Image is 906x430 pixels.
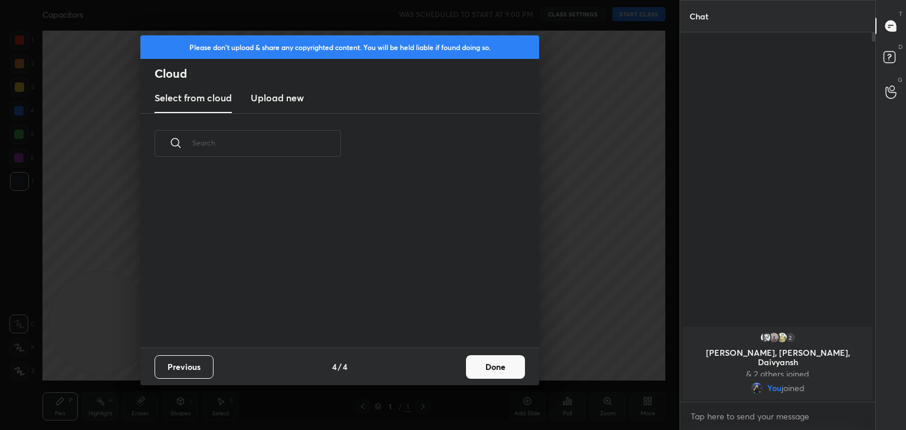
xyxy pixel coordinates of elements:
img: d89acffa0b7b45d28d6908ca2ce42307.jpg [751,382,763,394]
p: T [899,9,902,18]
p: Chat [680,1,718,32]
span: You [767,383,782,393]
p: & 2 others joined [690,369,865,379]
img: 94a924f8f164472f8e3fad83bd7266b9.jpg [768,332,780,343]
p: G [898,75,902,84]
input: Search [192,118,341,168]
h3: Select from cloud [155,91,232,105]
img: 3 [760,332,772,343]
div: 2 [784,332,796,343]
button: Done [466,355,525,379]
div: grid [680,325,875,402]
div: Please don't upload & share any copyrighted content. You will be held liable if found doing so. [140,35,539,59]
img: e2263661c0e24aa6bffd30a737da932d.jpg [776,332,788,343]
h2: Cloud [155,66,539,81]
h3: Upload new [251,91,304,105]
button: Previous [155,355,214,379]
span: joined [782,383,805,393]
h4: 4 [332,360,337,373]
h4: 4 [343,360,347,373]
p: D [898,42,902,51]
h4: / [338,360,342,373]
p: [PERSON_NAME], [PERSON_NAME], Daivyansh [690,348,865,367]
